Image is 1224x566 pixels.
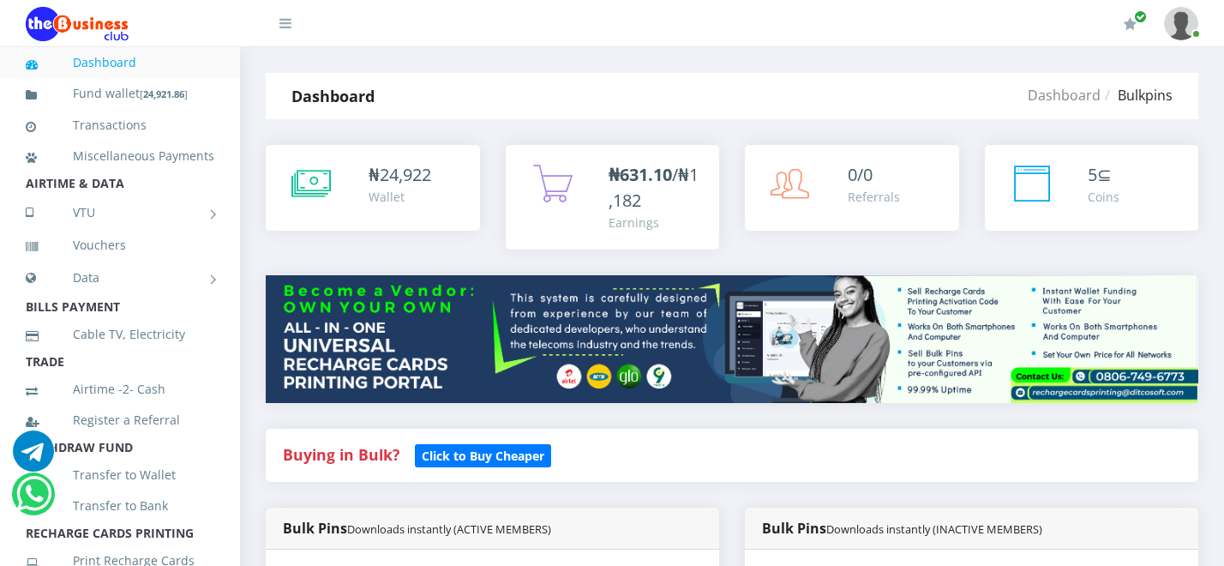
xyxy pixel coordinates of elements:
[283,519,551,538] strong: Bulk Pins
[266,145,480,231] a: ₦24,922 Wallet
[848,188,900,206] div: Referrals
[1101,85,1173,105] li: Bulkpins
[1088,163,1097,186] span: 5
[369,162,431,188] div: ₦
[506,145,720,250] a: ₦631.10/₦1,182 Earnings
[26,486,214,526] a: Transfer to Bank
[762,519,1042,538] strong: Bulk Pins
[380,163,431,186] span: 24,922
[1164,7,1198,40] img: User
[1124,17,1137,31] i: Renew/Upgrade Subscription
[26,400,214,440] a: Register a Referral
[1134,10,1147,23] span: Renew/Upgrade Subscription
[26,191,214,234] a: VTU
[16,486,51,515] a: Chat for support
[26,136,214,176] a: Miscellaneous Payments
[609,214,703,232] div: Earnings
[609,163,672,186] b: ₦631.10
[26,43,214,82] a: Dashboard
[26,370,214,409] a: Airtime -2- Cash
[826,521,1042,537] small: Downloads instantly (INACTIVE MEMBERS)
[26,226,214,265] a: Vouchers
[347,521,551,537] small: Downloads instantly (ACTIVE MEMBERS)
[26,455,214,495] a: Transfer to Wallet
[291,86,375,106] strong: Dashboard
[415,444,551,465] a: Click to Buy Cheaper
[26,7,129,41] img: Logo
[26,315,214,354] a: Cable TV, Electricity
[26,105,214,145] a: Transactions
[1088,162,1119,188] div: ⊆
[745,145,959,231] a: 0/0 Referrals
[143,87,184,100] b: 24,921.86
[26,74,214,114] a: Fund wallet[24,921.86]
[609,163,699,212] span: /₦1,182
[1028,86,1101,105] a: Dashboard
[848,163,873,186] span: 0/0
[140,87,188,100] small: [ ]
[26,256,214,299] a: Data
[13,443,54,472] a: Chat for support
[1088,188,1119,206] div: Coins
[283,444,399,465] strong: Buying in Bulk?
[266,275,1198,403] img: multitenant_rcp.png
[422,448,544,464] b: Click to Buy Cheaper
[369,188,431,206] div: Wallet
